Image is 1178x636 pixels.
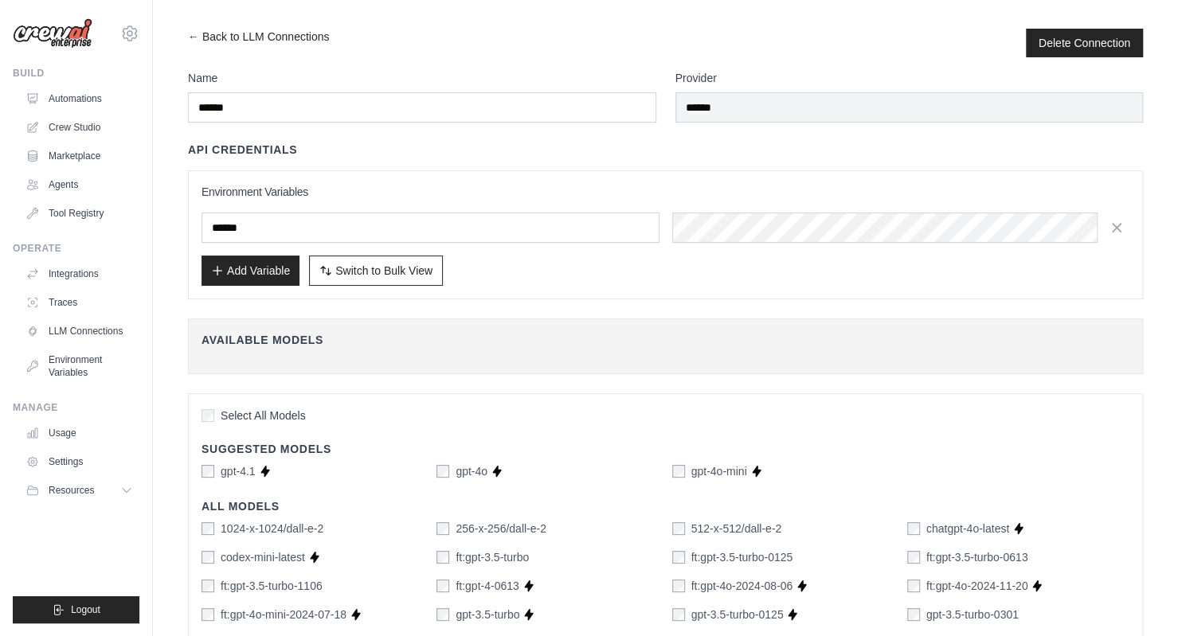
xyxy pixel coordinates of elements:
input: ft:gpt-4-0613 [436,579,449,592]
label: gpt-4.1 [221,463,256,479]
input: gpt-4o [436,465,449,478]
button: Add Variable [202,256,299,286]
input: gpt-3.5-turbo [436,608,449,621]
a: Automations [19,86,139,111]
button: Logout [13,596,139,623]
input: ft:gpt-3.5-turbo-0125 [672,551,685,564]
label: ft:gpt-4o-mini-2024-07-18 [221,607,346,622]
input: ft:gpt-3.5-turbo [436,551,449,564]
a: Crew Studio [19,115,139,140]
input: Select All Models [202,409,214,422]
label: ft:gpt-3.5-turbo-0125 [691,549,793,565]
input: 256-x-256/dall-e-2 [436,522,449,535]
h4: Available Models [202,332,1129,348]
input: 512-x-512/dall-e-2 [672,522,685,535]
input: gpt-3.5-turbo-0301 [907,608,920,621]
a: Traces [19,290,139,315]
input: chatgpt-4o-latest [907,522,920,535]
label: codex-mini-latest [221,549,305,565]
a: Marketplace [19,143,139,169]
label: ft:gpt-4-0613 [456,578,519,594]
a: Tool Registry [19,201,139,226]
input: codex-mini-latest [202,551,214,564]
input: ft:gpt-3.5-turbo-1106 [202,579,214,592]
a: Usage [19,420,139,446]
input: ft:gpt-4o-mini-2024-07-18 [202,608,214,621]
button: Delete Connection [1039,35,1130,51]
button: Switch to Bulk View [309,256,443,286]
h4: Suggested Models [202,441,1129,457]
label: ft:gpt-3.5-turbo-1106 [221,578,323,594]
h4: All Models [202,498,1129,514]
input: gpt-4.1 [202,465,214,478]
a: LLM Connections [19,318,139,344]
input: 1024-x-1024/dall-e-2 [202,522,214,535]
label: Provider [675,70,1144,86]
a: Integrations [19,261,139,287]
div: Build [13,67,139,80]
span: Select All Models [221,408,306,423]
label: gpt-4o-mini [691,463,747,479]
input: gpt-3.5-turbo-0125 [672,608,685,621]
span: Switch to Bulk View [335,263,432,279]
label: ft:gpt-3.5-turbo [456,549,529,565]
label: gpt-3.5-turbo-0301 [926,607,1019,622]
label: ft:gpt-4o-2024-08-06 [691,578,793,594]
label: ft:gpt-3.5-turbo-0613 [926,549,1028,565]
input: gpt-4o-mini [672,465,685,478]
div: Operate [13,242,139,255]
label: 256-x-256/dall-e-2 [456,521,546,537]
label: Name [188,70,656,86]
button: Resources [19,478,139,503]
a: Environment Variables [19,347,139,385]
span: Resources [49,484,94,497]
span: Logout [71,603,100,616]
label: 1024-x-1024/dall-e-2 [221,521,323,537]
a: ← Back to LLM Connections [188,29,329,57]
label: gpt-3.5-turbo [456,607,519,622]
label: 512-x-512/dall-e-2 [691,521,782,537]
input: ft:gpt-3.5-turbo-0613 [907,551,920,564]
h3: Environment Variables [202,184,1129,200]
label: ft:gpt-4o-2024-11-20 [926,578,1028,594]
input: ft:gpt-4o-2024-11-20 [907,579,920,592]
img: Logo [13,18,92,49]
input: ft:gpt-4o-2024-08-06 [672,579,685,592]
label: chatgpt-4o-latest [926,521,1009,537]
div: Manage [13,401,139,414]
label: gpt-3.5-turbo-0125 [691,607,784,622]
h4: API Credentials [188,142,297,158]
a: Agents [19,172,139,197]
label: gpt-4o [456,463,487,479]
a: Settings [19,449,139,474]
